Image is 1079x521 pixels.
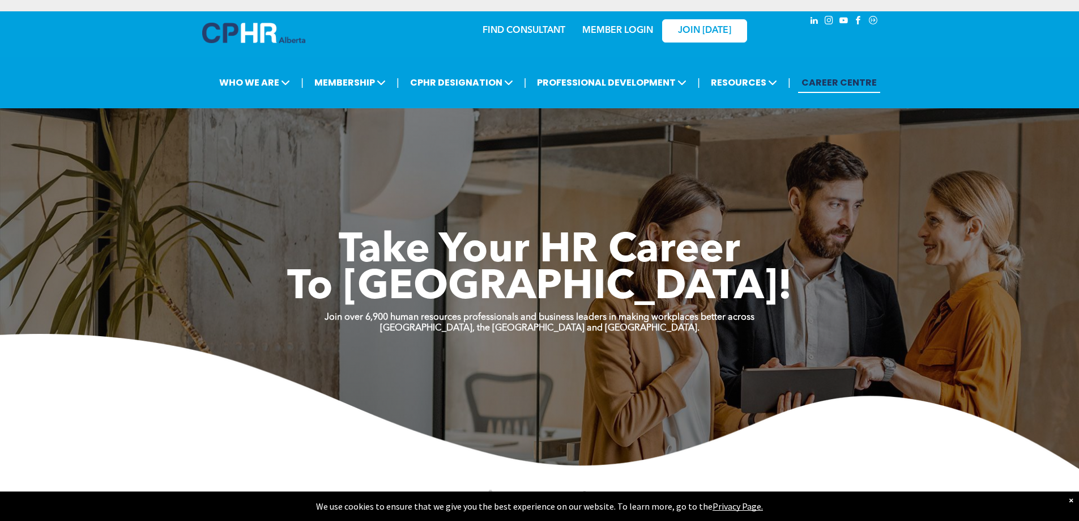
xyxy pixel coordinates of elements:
[662,19,747,43] a: JOIN [DATE]
[838,14,850,29] a: youtube
[301,71,304,94] li: |
[798,72,880,93] a: CAREER CENTRE
[867,14,880,29] a: Social network
[582,26,653,35] a: MEMBER LOGIN
[325,313,754,322] strong: Join over 6,900 human resources professionals and business leaders in making workplaces better ac...
[380,324,700,333] strong: [GEOGRAPHIC_DATA], the [GEOGRAPHIC_DATA] and [GEOGRAPHIC_DATA].
[407,72,517,93] span: CPHR DESIGNATION
[524,71,527,94] li: |
[287,268,792,308] span: To [GEOGRAPHIC_DATA]!
[396,71,399,94] li: |
[202,23,305,43] img: A blue and white logo for cp alberta
[823,14,835,29] a: instagram
[483,26,565,35] a: FIND CONSULTANT
[1069,494,1073,506] div: Dismiss notification
[788,71,791,94] li: |
[713,501,763,512] a: Privacy Page.
[311,72,389,93] span: MEMBERSHIP
[216,72,293,93] span: WHO WE ARE
[678,26,731,36] span: JOIN [DATE]
[707,72,781,93] span: RESOURCES
[808,14,821,29] a: linkedin
[697,71,700,94] li: |
[852,14,865,29] a: facebook
[339,231,740,272] span: Take Your HR Career
[534,72,690,93] span: PROFESSIONAL DEVELOPMENT
[485,489,594,502] span: Announcements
